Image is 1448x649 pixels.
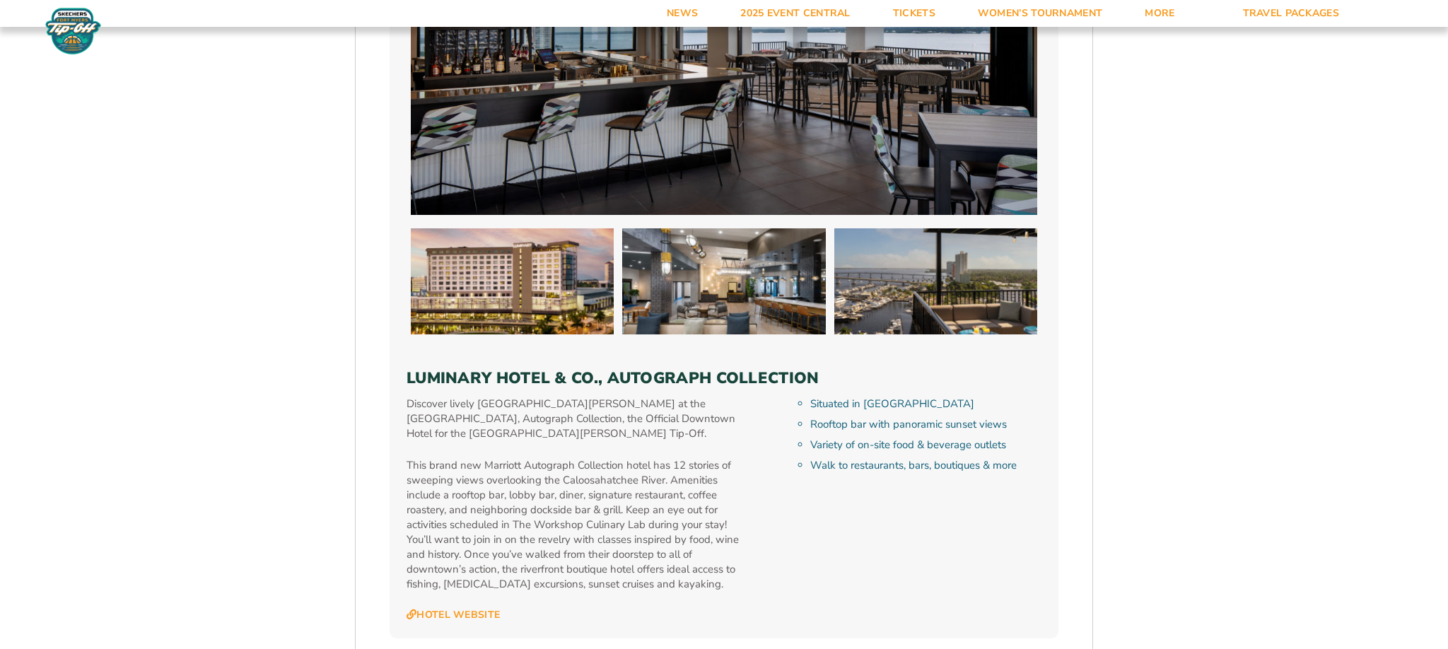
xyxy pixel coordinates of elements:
h3: Luminary Hotel & Co., Autograph Collection [407,369,1041,387]
p: Discover lively [GEOGRAPHIC_DATA][PERSON_NAME] at the [GEOGRAPHIC_DATA], Autograph Collection, th... [407,397,745,441]
a: Hotel Website [407,609,500,621]
img: Luminary Hotel & Co., Autograph Collection (2025 BEACH) [834,228,1037,334]
p: This brand new Marriott Autograph Collection hotel has 12 stories of sweeping views overlooking t... [407,458,745,592]
img: Fort Myers Tip-Off [42,7,104,55]
img: Luminary Hotel & Co., Autograph Collection (2025 BEACH) [411,228,614,334]
li: Rooftop bar with panoramic sunset views [810,417,1041,432]
img: Luminary Hotel & Co., Autograph Collection (2025 BEACH) [622,228,825,334]
li: Situated in [GEOGRAPHIC_DATA] [810,397,1041,411]
li: Walk to restaurants, bars, boutiques & more [810,458,1041,473]
li: Variety of on-site food & beverage outlets [810,438,1041,452]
